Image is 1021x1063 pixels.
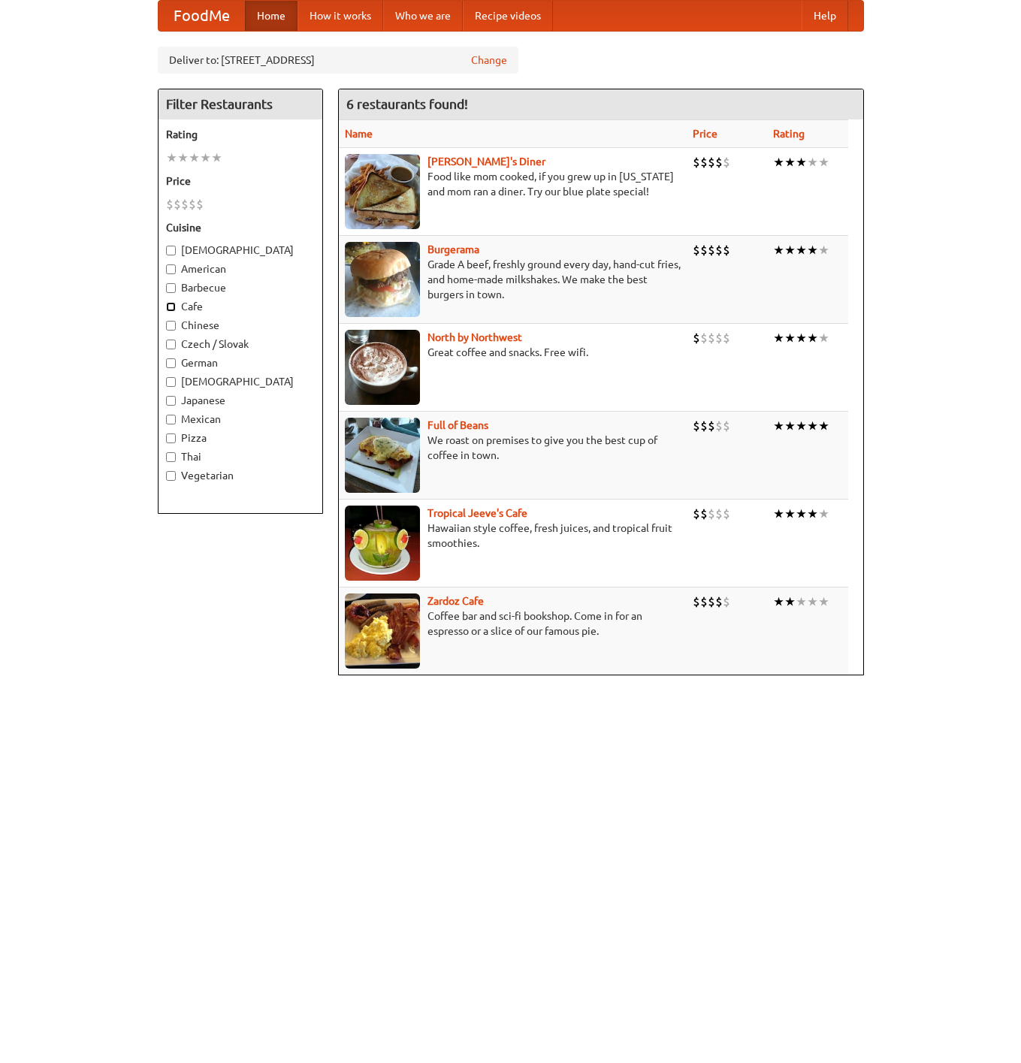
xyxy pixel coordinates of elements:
[773,418,784,434] li: ★
[708,593,715,610] li: $
[700,154,708,171] li: $
[693,506,700,522] li: $
[796,418,807,434] li: ★
[715,593,723,610] li: $
[166,412,315,427] label: Mexican
[166,471,176,481] input: Vegetarian
[723,506,730,522] li: $
[807,593,818,610] li: ★
[700,242,708,258] li: $
[166,433,176,443] input: Pizza
[700,330,708,346] li: $
[796,330,807,346] li: ★
[196,196,204,213] li: $
[715,418,723,434] li: $
[166,318,315,333] label: Chinese
[773,506,784,522] li: ★
[189,196,196,213] li: $
[345,242,420,317] img: burgerama.jpg
[166,340,176,349] input: Czech / Slovak
[166,243,315,258] label: [DEMOGRAPHIC_DATA]
[166,449,315,464] label: Thai
[796,506,807,522] li: ★
[345,169,681,199] p: Food like mom cooked, if you grew up in [US_STATE] and mom ran a diner. Try our blue plate special!
[700,506,708,522] li: $
[427,595,484,607] a: Zardoz Cafe
[427,156,545,168] a: [PERSON_NAME]'s Diner
[693,418,700,434] li: $
[345,433,681,463] p: We roast on premises to give you the best cup of coffee in town.
[708,506,715,522] li: $
[189,149,200,166] li: ★
[345,609,681,639] p: Coffee bar and sci-fi bookshop. Come in for an espresso or a slice of our famous pie.
[784,154,796,171] li: ★
[159,1,245,31] a: FoodMe
[166,196,174,213] li: $
[427,507,527,519] a: Tropical Jeeve's Cafe
[708,242,715,258] li: $
[345,418,420,493] img: beans.jpg
[166,299,315,314] label: Cafe
[784,330,796,346] li: ★
[773,154,784,171] li: ★
[807,418,818,434] li: ★
[693,593,700,610] li: $
[166,174,315,189] h5: Price
[346,97,468,111] ng-pluralize: 6 restaurants found!
[427,331,522,343] a: North by Northwest
[166,337,315,352] label: Czech / Slovak
[158,47,518,74] div: Deliver to: [STREET_ADDRESS]
[818,242,829,258] li: ★
[166,283,176,293] input: Barbecue
[723,418,730,434] li: $
[693,128,717,140] a: Price
[345,345,681,360] p: Great coffee and snacks. Free wifi.
[166,468,315,483] label: Vegetarian
[166,127,315,142] h5: Rating
[700,418,708,434] li: $
[166,415,176,424] input: Mexican
[166,261,315,276] label: American
[773,593,784,610] li: ★
[818,506,829,522] li: ★
[383,1,463,31] a: Who we are
[298,1,383,31] a: How it works
[427,243,479,255] b: Burgerama
[796,593,807,610] li: ★
[345,330,420,405] img: north.jpg
[345,506,420,581] img: jeeves.jpg
[166,358,176,368] input: German
[345,257,681,302] p: Grade A beef, freshly ground every day, hand-cut fries, and home-made milkshakes. We make the bes...
[715,330,723,346] li: $
[166,374,315,389] label: [DEMOGRAPHIC_DATA]
[807,506,818,522] li: ★
[693,154,700,171] li: $
[463,1,553,31] a: Recipe videos
[345,128,373,140] a: Name
[159,89,322,119] h4: Filter Restaurants
[784,418,796,434] li: ★
[427,419,488,431] b: Full of Beans
[773,128,805,140] a: Rating
[784,242,796,258] li: ★
[708,418,715,434] li: $
[345,593,420,669] img: zardoz.jpg
[723,154,730,171] li: $
[166,393,315,408] label: Japanese
[708,330,715,346] li: $
[166,246,176,255] input: [DEMOGRAPHIC_DATA]
[818,418,829,434] li: ★
[693,242,700,258] li: $
[166,396,176,406] input: Japanese
[715,242,723,258] li: $
[166,452,176,462] input: Thai
[784,593,796,610] li: ★
[715,506,723,522] li: $
[784,506,796,522] li: ★
[181,196,189,213] li: $
[708,154,715,171] li: $
[723,242,730,258] li: $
